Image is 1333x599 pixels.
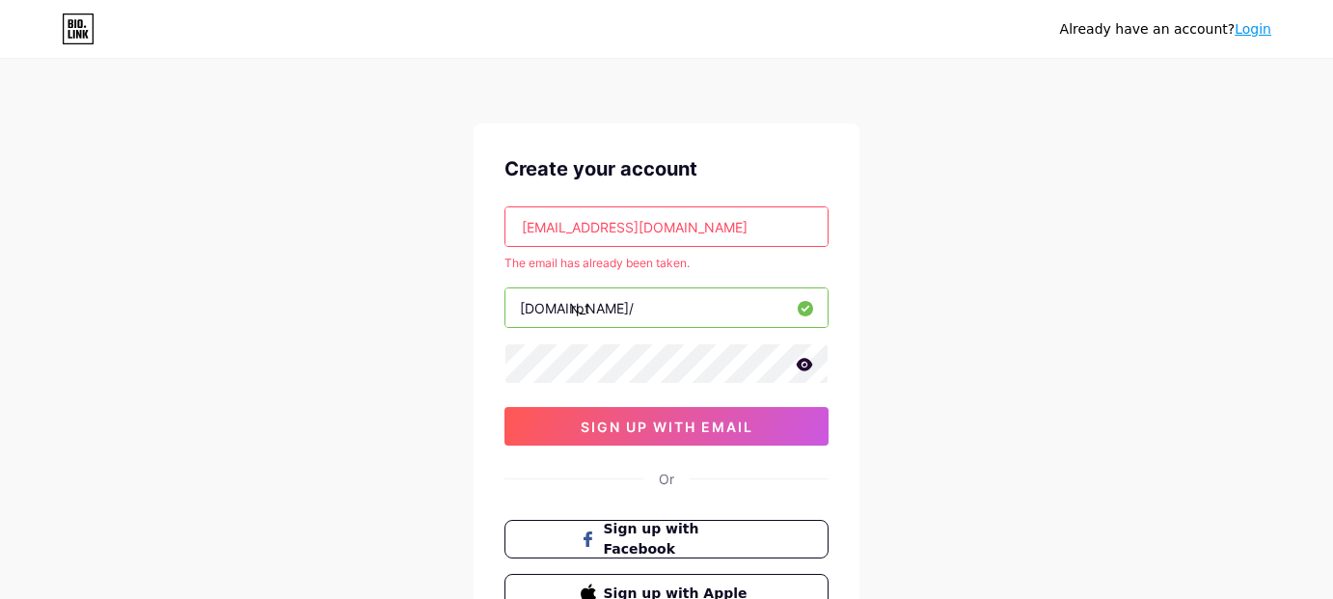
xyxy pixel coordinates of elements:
div: Create your account [504,154,829,183]
button: sign up with email [504,407,829,446]
div: Or [659,469,674,489]
div: The email has already been taken. [504,255,829,272]
a: Login [1235,21,1271,37]
div: [DOMAIN_NAME]/ [520,298,634,318]
span: sign up with email [581,419,753,435]
div: Already have an account? [1060,19,1271,40]
input: username [505,288,828,327]
input: Email [505,207,828,246]
button: Sign up with Facebook [504,520,829,558]
span: Sign up with Facebook [604,519,753,559]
